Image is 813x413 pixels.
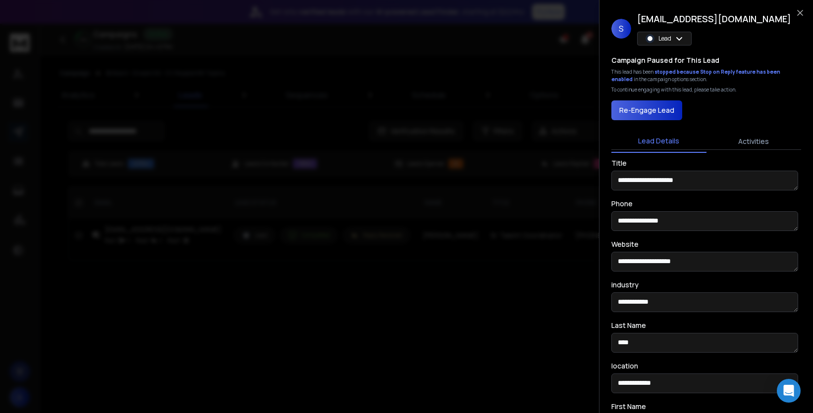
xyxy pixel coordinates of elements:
[611,322,646,329] label: Last Name
[658,35,671,43] p: Lead
[611,100,682,120] button: Re-Engage Lead
[611,19,631,39] span: S
[611,130,706,153] button: Lead Details
[611,281,639,288] label: industry
[706,131,802,152] button: Activities
[611,55,719,65] h3: Campaign Paused for This Lead
[611,86,737,93] p: To continue engaging with this lead, please take action.
[611,68,780,83] span: stopped because Stop on Reply feature has been enabled
[777,379,801,403] div: Open Intercom Messenger
[611,160,627,167] label: Title
[611,363,638,369] label: location
[611,68,801,83] div: This lead has been in the campaign options section.
[611,403,646,410] label: First Name
[611,241,639,248] label: Website
[611,200,633,207] label: Phone
[637,12,791,26] h1: [EMAIL_ADDRESS][DOMAIN_NAME]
